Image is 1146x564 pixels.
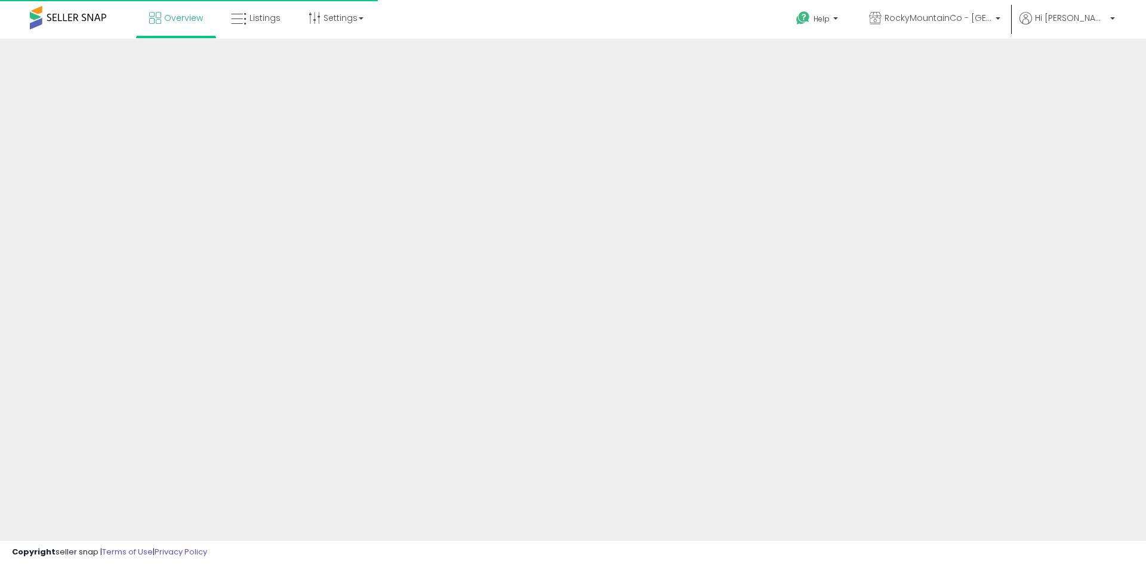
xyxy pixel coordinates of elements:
span: Hi [PERSON_NAME] [1035,12,1107,24]
i: Get Help [796,11,811,26]
a: Help [787,2,850,39]
span: RockyMountainCo - [GEOGRAPHIC_DATA] [885,12,992,24]
span: Overview [164,12,203,24]
span: Listings [249,12,281,24]
a: Hi [PERSON_NAME] [1019,12,1115,39]
span: Help [814,14,830,24]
